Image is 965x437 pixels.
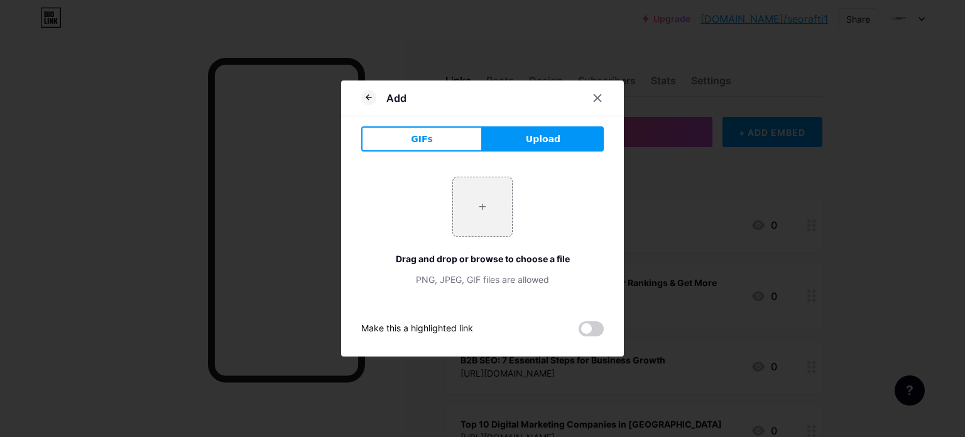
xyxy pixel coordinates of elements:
div: Add [386,91,406,106]
span: GIFs [411,133,433,146]
span: Upload [526,133,560,146]
div: PNG, JPEG, GIF files are allowed [361,273,604,286]
button: Upload [482,126,604,152]
div: Make this a highlighted link [361,321,473,336]
div: Drag and drop or browse to choose a file [361,252,604,265]
button: GIFs [361,126,482,152]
